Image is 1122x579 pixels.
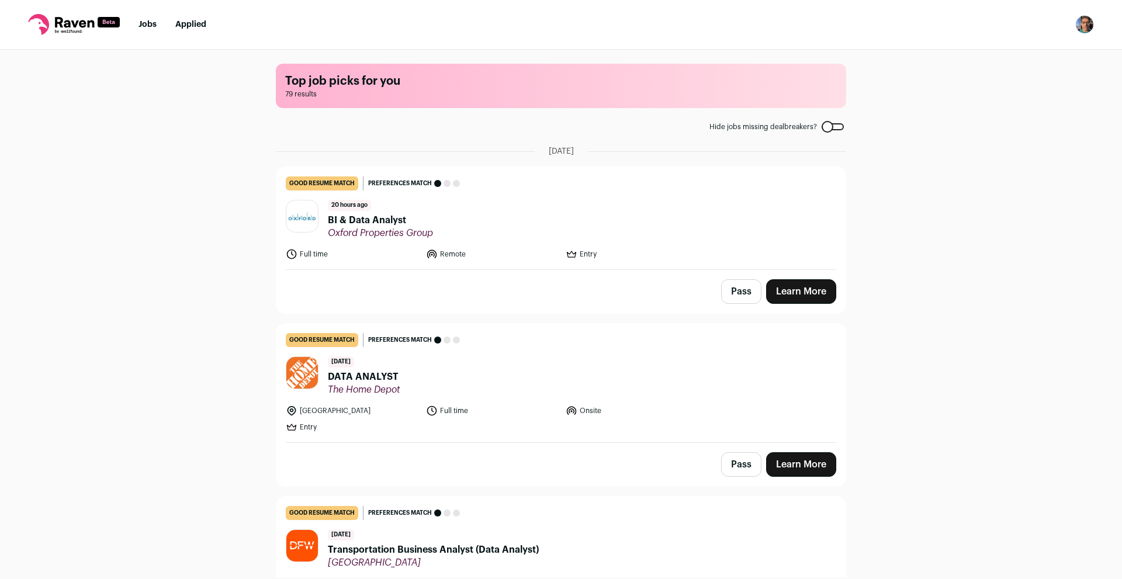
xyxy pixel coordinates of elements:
button: Open dropdown [1075,15,1094,34]
span: Preferences match [368,334,432,346]
button: Pass [721,279,761,304]
img: 9067034412c5e0c9c1e00c4af51f75d62fd3133342ea13c31cfaf957ec5bb0c8.jpg [286,211,318,221]
a: Jobs [138,20,157,29]
img: 17416607-medium_jpg [1075,15,1094,34]
a: good resume match Preferences match [DATE] DATA ANALYST The Home Depot [GEOGRAPHIC_DATA] Full tim... [276,324,846,442]
span: Hide jobs missing dealbreakers? [709,122,817,131]
a: Learn More [766,279,836,304]
span: [DATE] [549,145,574,157]
img: 93f2066cdac817d7041aa9e727391e46b9767892f1b0192decbe8a117e6e88fa.jpg [286,530,318,561]
li: Onsite [566,405,699,417]
h1: Top job picks for you [285,73,837,89]
span: [DATE] [328,356,354,367]
li: Full time [426,405,559,417]
span: Transportation Business Analyst (Data Analyst) [328,543,539,557]
li: Remote [426,248,559,260]
span: 20 hours ago [328,200,371,211]
li: [GEOGRAPHIC_DATA] [286,405,419,417]
span: Preferences match [368,178,432,189]
span: [DATE] [328,529,354,540]
a: good resume match Preferences match 20 hours ago BI & Data Analyst Oxford Properties Group Full t... [276,167,846,269]
li: Entry [286,421,419,433]
a: Learn More [766,452,836,477]
span: BI & Data Analyst [328,213,433,227]
li: Full time [286,248,419,260]
a: Applied [175,20,206,29]
img: 020ddd83d2e3149856358607979ccefde114dbfda0f115c8694760ebbb70981f.jpg [286,357,318,389]
span: DATA ANALYST [328,370,400,384]
span: Oxford Properties Group [328,227,433,239]
span: 79 results [285,89,837,99]
span: The Home Depot [328,384,400,396]
div: good resume match [286,506,358,520]
span: Preferences match [368,507,432,519]
div: good resume match [286,176,358,190]
span: [GEOGRAPHIC_DATA] [328,557,539,568]
div: good resume match [286,333,358,347]
li: Entry [566,248,699,260]
button: Pass [721,452,761,477]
